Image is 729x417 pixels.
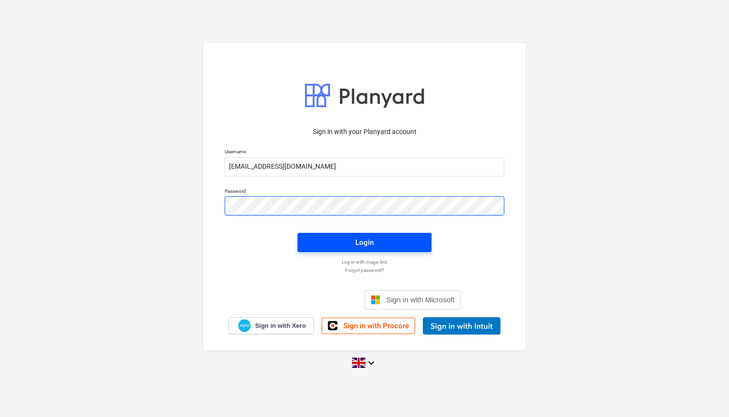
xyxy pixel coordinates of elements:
a: Sign in with Xero [229,317,314,334]
img: Microsoft logo [371,295,380,305]
input: Username [225,157,504,176]
p: Username [225,148,504,157]
i: keyboard_arrow_down [365,357,377,369]
span: Sign in with Procore [343,322,409,330]
iframe: Chat Widget [681,371,729,417]
span: Sign in with Xero [255,322,306,330]
img: Xero logo [238,319,251,332]
span: Sign in with Microsoft [386,296,455,304]
a: Forgot password? [220,267,509,273]
div: Login [355,236,374,249]
iframe: Sign in with Google Button [263,289,362,310]
p: Password [225,188,504,196]
a: Log in with magic link [220,259,509,265]
button: Login [297,233,432,252]
div: Sign in with Google. Opens in new tab [268,289,357,310]
a: Sign in with Procore [322,318,415,334]
p: Sign in with your Planyard account [225,127,504,137]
